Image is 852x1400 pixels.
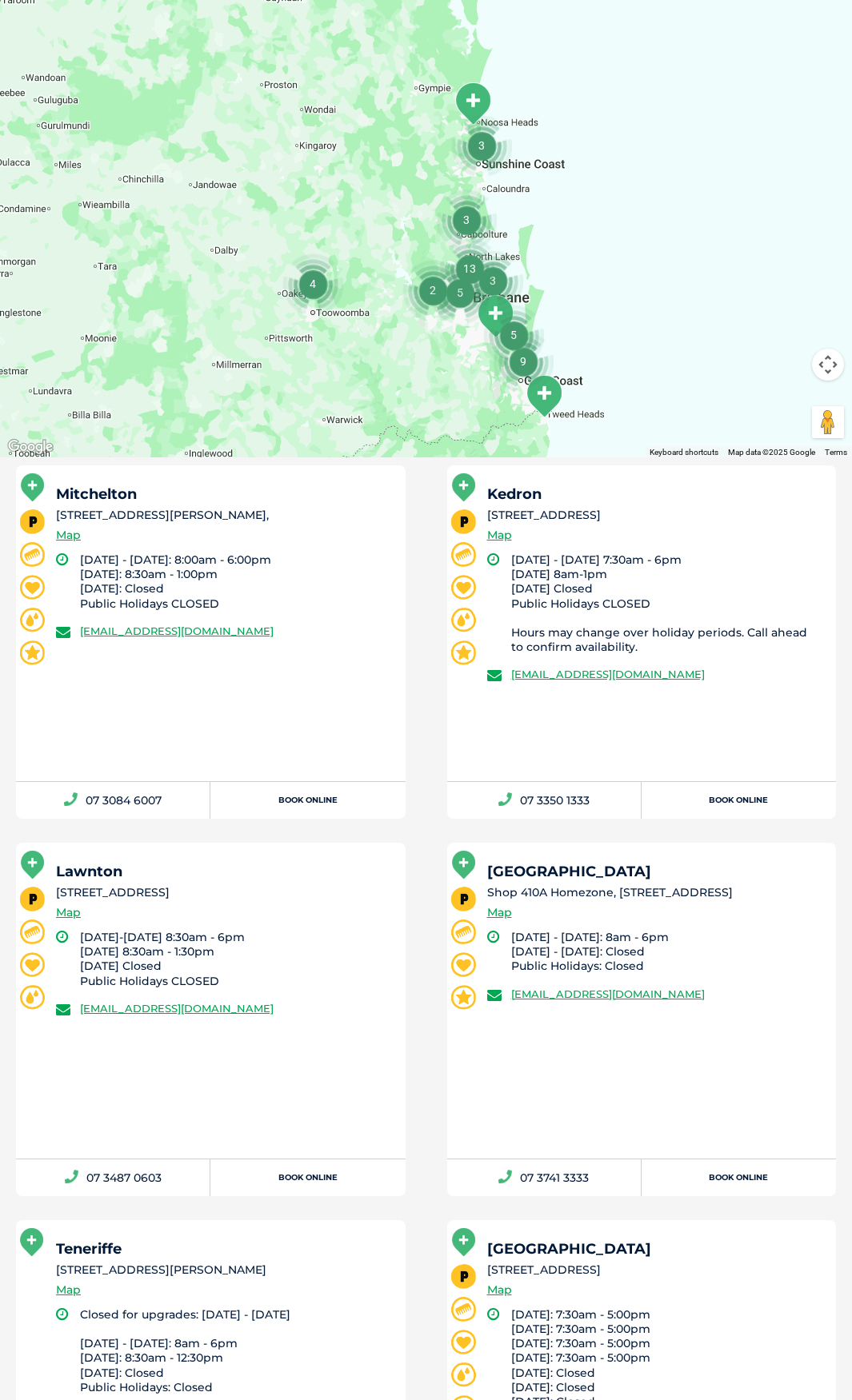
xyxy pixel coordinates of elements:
div: 3 [451,115,512,176]
li: [STREET_ADDRESS][PERSON_NAME] [56,1262,391,1278]
li: [DATE] - [DATE]: 8am - 6pm [DATE] - [DATE]: Closed Public Holidays: Closed [511,930,822,974]
button: Map camera controls [812,349,844,381]
li: Shop 410A Homezone, [STREET_ADDRESS] [487,884,822,901]
a: Map [56,903,81,922]
li: Closed for upgrades: [DATE] - [DATE] [DATE] - [DATE]: 8am - 6pm [DATE]: 8:30am - 12:30pm [DATE]: ... [80,1307,391,1394]
a: [EMAIL_ADDRESS][DOMAIN_NAME] [80,624,274,637]
a: Map [487,1281,512,1299]
h5: Mitchelton [56,487,391,501]
div: 4 [282,253,343,314]
li: [DATE] - [DATE] 7:30am - 6pm [DATE] 8am-1pm [DATE] Closed Public Holidays CLOSED Hours may change... [511,552,822,654]
a: 07 3741 3333 [447,1159,642,1196]
h5: [GEOGRAPHIC_DATA] [487,1242,822,1256]
a: Book Online [210,1159,405,1196]
span: Map data ©2025 Google [728,448,815,457]
a: Book Online [642,782,836,819]
li: [STREET_ADDRESS] [487,507,822,524]
li: [STREET_ADDRESS] [56,884,391,901]
a: [EMAIL_ADDRESS][DOMAIN_NAME] [511,668,705,680]
button: Drag Pegman onto the map to open Street View [812,406,844,438]
div: 3 [436,189,497,250]
div: 5 [430,262,490,323]
h5: Teneriffe [56,1242,391,1256]
a: 07 3084 6007 [16,782,210,819]
li: [STREET_ADDRESS] [487,1262,822,1278]
a: Book Online [210,782,405,819]
div: 2 [402,260,463,321]
li: [DATE] - [DATE]: 8:00am - 6:00pm [DATE]: 8:30am - 1:00pm [DATE]: Closed Public Holidays CLOSED [80,552,391,611]
h5: Kedron [487,487,822,501]
a: Map [487,526,512,544]
button: Keyboard shortcuts [650,447,718,458]
div: 13 [439,238,500,299]
a: Open this area in Google Maps (opens a new window) [4,437,57,457]
div: 9 [493,331,554,392]
img: Google [4,437,57,457]
a: Map [487,903,512,922]
a: 07 3487 0603 [16,1159,210,1196]
a: Book Online [642,1159,836,1196]
li: [STREET_ADDRESS][PERSON_NAME], [56,507,391,524]
a: [EMAIL_ADDRESS][DOMAIN_NAME] [80,1002,274,1015]
li: [DATE]-[DATE] 8:30am - 6pm [DATE] 8:30am - 1:30pm [DATE] Closed Public Holidays CLOSED [80,930,391,988]
a: [EMAIL_ADDRESS][DOMAIN_NAME] [511,987,705,1000]
a: Terms (opens in new tab) [825,448,847,457]
div: Noosa Civic [453,82,493,126]
a: Map [56,526,81,544]
a: 07 3350 1333 [447,782,642,819]
a: Map [56,1281,81,1299]
div: 5 [483,305,544,365]
div: 3 [462,250,523,311]
h5: [GEOGRAPHIC_DATA] [487,864,822,879]
div: Tweed Heads [524,374,564,418]
h5: Lawnton [56,864,391,879]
